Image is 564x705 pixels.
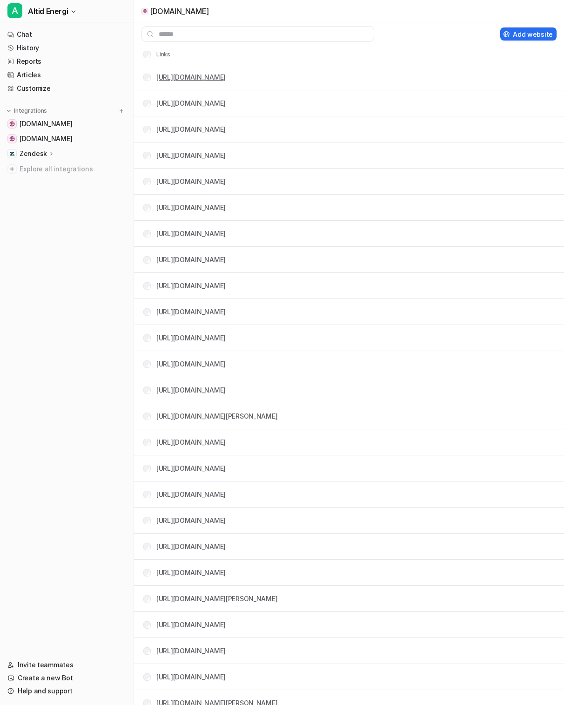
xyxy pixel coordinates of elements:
a: [URL][DOMAIN_NAME] [156,360,226,368]
a: Articles [4,68,130,81]
a: Reports [4,55,130,68]
a: [URL][DOMAIN_NAME] [156,490,226,498]
a: History [4,41,130,54]
p: [DOMAIN_NAME] [150,7,209,16]
a: [URL][DOMAIN_NAME] [156,282,226,290]
a: Explore all integrations [4,163,130,176]
span: [DOMAIN_NAME] [20,119,72,129]
p: Integrations [14,107,47,115]
img: altidenergi.dk [9,136,15,142]
a: [URL][DOMAIN_NAME] [156,125,226,133]
img: expand menu [6,108,12,114]
a: [URL][DOMAIN_NAME][PERSON_NAME] [156,412,277,420]
a: [URL][DOMAIN_NAME] [156,542,226,550]
a: [URL][DOMAIN_NAME] [156,621,226,629]
a: [URL][DOMAIN_NAME] [156,516,226,524]
button: Add website [500,27,557,41]
span: [DOMAIN_NAME] [20,134,72,143]
img: explore all integrations [7,164,17,174]
span: A [7,3,22,18]
a: Help and support [4,685,130,698]
a: [URL][DOMAIN_NAME] [156,73,226,81]
a: [URL][DOMAIN_NAME] [156,464,226,472]
a: [URL][DOMAIN_NAME] [156,99,226,107]
a: greenpowerdenmark.dk[DOMAIN_NAME] [4,117,130,130]
span: Altid Energi [28,5,68,18]
a: [URL][DOMAIN_NAME][PERSON_NAME] [156,595,277,603]
a: [URL][DOMAIN_NAME] [156,334,226,342]
a: Chat [4,28,130,41]
p: Zendesk [20,149,47,158]
th: Links [136,49,171,60]
a: Invite teammates [4,658,130,671]
a: [URL][DOMAIN_NAME] [156,203,226,211]
a: [URL][DOMAIN_NAME] [156,438,226,446]
a: Create a new Bot [4,671,130,685]
a: [URL][DOMAIN_NAME] [156,151,226,159]
a: [URL][DOMAIN_NAME] [156,308,226,316]
a: [URL][DOMAIN_NAME] [156,647,226,655]
a: [URL][DOMAIN_NAME] [156,256,226,264]
a: altidenergi.dk[DOMAIN_NAME] [4,132,130,145]
img: greenpowerdenmark.dk [9,121,15,127]
img: menu_add.svg [118,108,125,114]
button: Integrations [4,106,50,115]
a: [URL][DOMAIN_NAME] [156,386,226,394]
span: Explore all integrations [20,162,126,176]
a: Customize [4,82,130,95]
img: Zendesk [9,151,15,156]
a: [URL][DOMAIN_NAME] [156,177,226,185]
a: [URL][DOMAIN_NAME] [156,673,226,681]
a: [URL][DOMAIN_NAME] [156,230,226,237]
img: altidenergi.dk icon [143,9,147,13]
a: [URL][DOMAIN_NAME] [156,569,226,576]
